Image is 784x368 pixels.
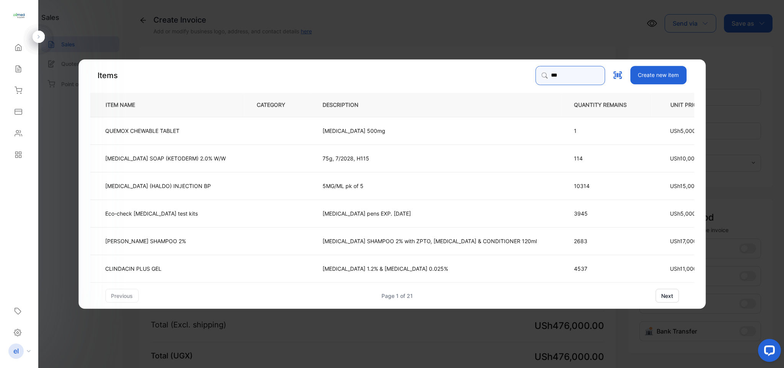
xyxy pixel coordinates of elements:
[670,155,706,162] span: USh10,000.00
[105,154,226,162] p: [MEDICAL_DATA] SOAP (KETODERM) 2.0% W/W
[655,289,679,303] button: next
[323,182,402,190] p: 5MG/ML pk of 5
[105,289,139,303] button: previous
[323,101,371,109] p: DESCRIPTION
[670,265,705,272] span: USh11,000.00
[574,127,639,135] p: 1
[105,237,186,245] p: [PERSON_NAME] SHAMPOO 2%
[103,101,147,109] p: ITEM NAME
[670,128,704,134] span: USh5,000.00
[574,182,639,190] p: 10314
[323,127,402,135] p: [MEDICAL_DATA] 500mg
[574,237,639,245] p: 2683
[13,346,19,356] p: el
[323,265,448,273] p: [MEDICAL_DATA] 1.2% & [MEDICAL_DATA] 0.025%
[105,127,179,135] p: QUEMOX CHEWABLE TABLET
[670,183,706,189] span: USh15,000.00
[323,154,402,162] p: 75g, 7/2028, H115
[323,209,411,218] p: [MEDICAL_DATA] pens EXP. [DATE]
[13,10,25,21] img: logo
[105,209,198,218] p: Eco-check [MEDICAL_DATA] test kits
[105,265,161,273] p: CLINDACIN PLUS GEL
[574,265,639,273] p: 4537
[574,101,639,109] p: QUANTITY REMAINS
[574,209,639,218] p: 3945
[381,292,413,300] div: Page 1 of 21
[670,210,704,217] span: USh5,000.00
[257,101,297,109] p: CATEGORY
[670,238,705,244] span: USh17,000.00
[105,182,211,190] p: [MEDICAL_DATA] (HALDO) INJECTION BP
[574,154,639,162] p: 114
[752,336,784,368] iframe: LiveChat chat widget
[323,237,537,245] p: [MEDICAL_DATA] SHAMPOO 2% with ZPTO, [MEDICAL_DATA] & CONDITIONER 120ml
[630,66,686,84] button: Create new item
[98,70,118,81] p: Items
[664,101,724,109] p: UNIT PRICE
